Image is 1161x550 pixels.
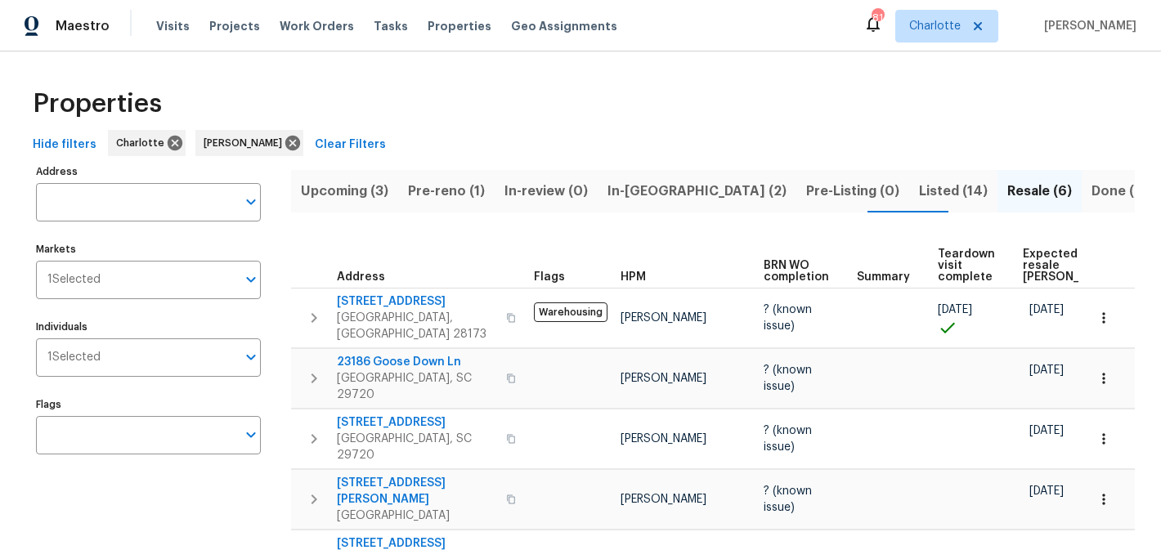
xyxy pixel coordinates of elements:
[764,304,812,332] span: ? (known issue)
[764,485,812,513] span: ? (known issue)
[621,271,646,283] span: HPM
[33,96,162,112] span: Properties
[919,180,988,203] span: Listed (14)
[204,135,289,151] span: [PERSON_NAME]
[337,354,496,370] span: 23186 Goose Down Ln
[337,271,385,283] span: Address
[806,180,899,203] span: Pre-Listing (0)
[56,18,110,34] span: Maestro
[857,271,910,283] span: Summary
[337,414,496,431] span: [STREET_ADDRESS]
[428,18,491,34] span: Properties
[337,310,496,342] span: [GEOGRAPHIC_DATA], [GEOGRAPHIC_DATA] 28173
[504,180,588,203] span: In-review (0)
[240,268,262,291] button: Open
[1029,364,1064,376] span: [DATE]
[1023,248,1115,283] span: Expected resale [PERSON_NAME]
[1029,485,1064,497] span: [DATE]
[872,10,883,26] div: 81
[621,494,706,505] span: [PERSON_NAME]
[36,167,261,177] label: Address
[33,135,96,155] span: Hide filters
[280,18,354,34] span: Work Orders
[909,18,961,34] span: Charlotte
[116,135,171,151] span: Charlotte
[1038,18,1136,34] span: [PERSON_NAME]
[308,130,392,160] button: Clear Filters
[511,18,617,34] span: Geo Assignments
[315,135,386,155] span: Clear Filters
[621,373,706,384] span: [PERSON_NAME]
[337,508,496,524] span: [GEOGRAPHIC_DATA]
[240,190,262,213] button: Open
[240,346,262,369] button: Open
[621,433,706,445] span: [PERSON_NAME]
[764,260,829,283] span: BRN WO completion
[764,425,812,453] span: ? (known issue)
[108,130,186,156] div: Charlotte
[938,248,995,283] span: Teardown visit complete
[374,20,408,32] span: Tasks
[764,364,812,392] span: ? (known issue)
[1029,425,1064,436] span: [DATE]
[195,130,303,156] div: [PERSON_NAME]
[240,423,262,446] button: Open
[36,400,261,409] label: Flags
[337,475,496,508] span: [STREET_ADDRESS][PERSON_NAME]
[47,351,101,364] span: 1 Selected
[301,180,388,203] span: Upcoming (3)
[337,293,496,310] span: [STREET_ADDRESS]
[26,130,103,160] button: Hide filters
[156,18,190,34] span: Visits
[1029,304,1064,315] span: [DATE]
[337,431,496,463] span: [GEOGRAPHIC_DATA], SC 29720
[209,18,260,34] span: Projects
[938,304,972,315] span: [DATE]
[534,271,565,283] span: Flags
[1007,180,1072,203] span: Resale (6)
[36,244,261,254] label: Markets
[607,180,787,203] span: In-[GEOGRAPHIC_DATA] (2)
[47,273,101,287] span: 1 Selected
[36,322,261,332] label: Individuals
[534,302,607,322] span: Warehousing
[408,180,485,203] span: Pre-reno (1)
[621,312,706,324] span: [PERSON_NAME]
[337,370,496,403] span: [GEOGRAPHIC_DATA], SC 29720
